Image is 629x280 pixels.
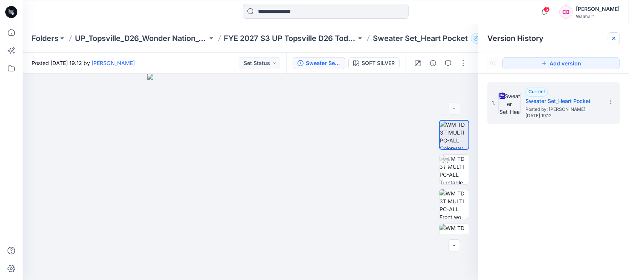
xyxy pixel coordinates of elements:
img: WM TD 3T MULTI PC-ALL Full Side 1 wo Avatar [440,224,469,253]
img: eyJhbGciOiJIUzI1NiIsImtpZCI6IjAiLCJzbHQiOiJzZXMiLCJ0eXAiOiJKV1QifQ.eyJkYXRhIjp7InR5cGUiOiJzdG9yYW... [147,74,354,280]
p: Sweater Set_Heart Pocket [373,33,468,44]
img: WM TD 3T MULTI PC-ALL Colorway wo Avatar [440,121,469,149]
button: Sweater Set_Heart Pocket [293,57,345,69]
button: 30 [471,33,496,44]
a: [PERSON_NAME] [92,60,135,66]
img: Sweater Set_Heart Pocket [498,92,521,114]
div: [PERSON_NAME] [576,5,620,14]
h5: Sweater Set_Heart Pocket [525,97,601,106]
div: CB [559,5,573,19]
button: Details [427,57,439,69]
a: UP_Topsville_D26_Wonder Nation_Toddler Girl [75,33,208,44]
img: WM TD 3T MULTI PC-ALL Turntable with Avatar [440,155,469,184]
img: WM TD 3T MULTI PC-ALL Front wo Avatar [440,189,469,219]
button: Show Hidden Versions [487,57,499,69]
div: Walmart [576,14,620,19]
div: SOFT SILVER [362,59,395,67]
span: Posted by: Gwen Hine [525,106,601,113]
button: Close [611,35,617,41]
div: Sweater Set_Heart Pocket [306,59,340,67]
span: 1. [492,100,495,106]
span: Version History [487,34,544,43]
span: 5 [544,6,550,12]
span: Posted [DATE] 19:12 by [32,59,135,67]
a: FYE 2027 S3 UP Topsville D26 Toddler Girl Wonder Nation [224,33,357,44]
a: Folders [32,33,58,44]
button: SOFT SILVER [348,57,400,69]
span: Current [528,89,545,94]
span: [DATE] 19:12 [525,113,601,118]
button: Add version [502,57,620,69]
